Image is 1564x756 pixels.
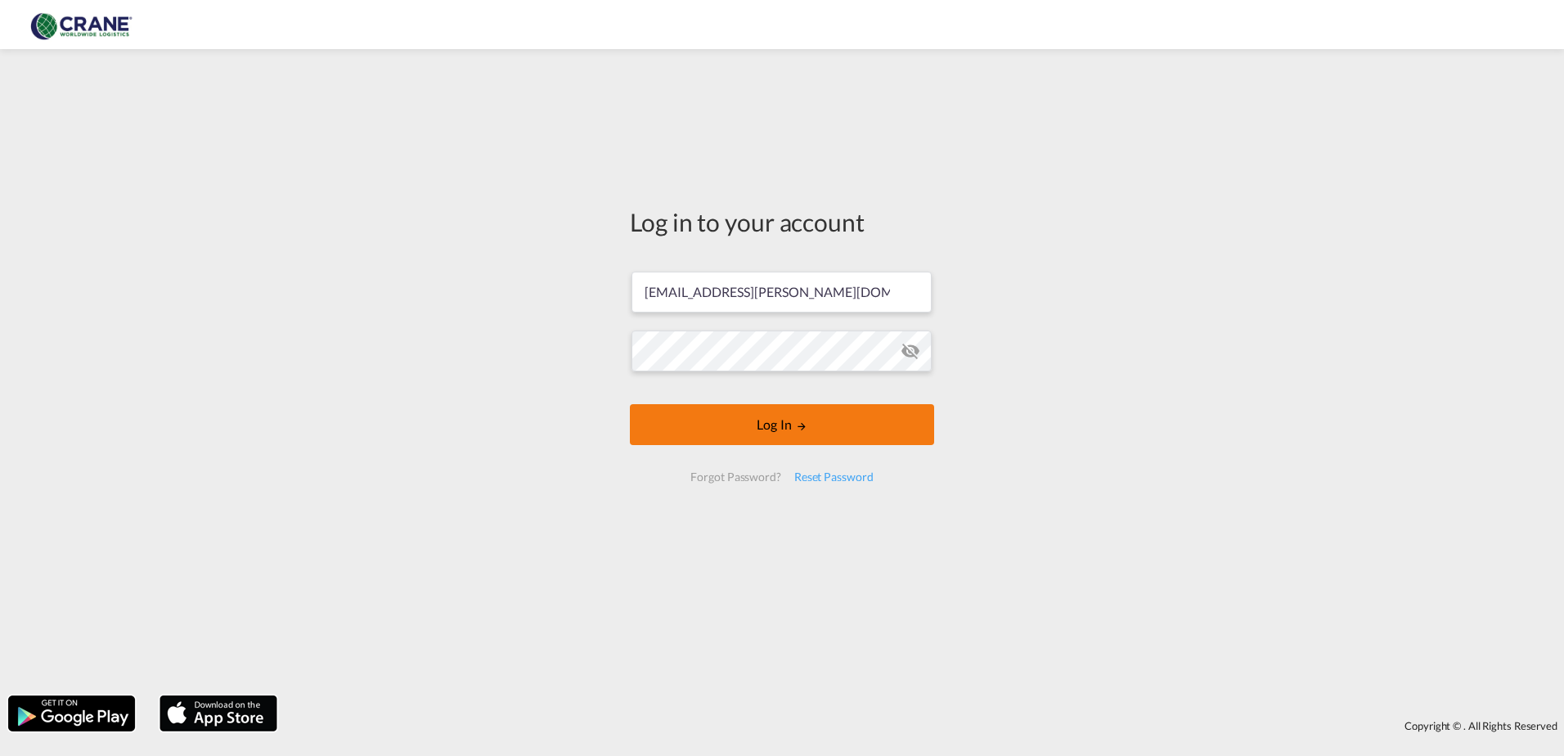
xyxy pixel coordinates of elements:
img: google.png [7,694,137,733]
div: Copyright © . All Rights Reserved [285,712,1564,740]
div: Log in to your account [630,205,934,239]
img: 374de710c13411efa3da03fd754f1635.jpg [25,7,135,43]
img: apple.png [158,694,279,733]
div: Reset Password [788,462,880,492]
button: LOGIN [630,404,934,445]
input: Enter email/phone number [631,272,932,313]
md-icon: icon-eye-off [901,341,920,361]
div: Forgot Password? [684,462,787,492]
